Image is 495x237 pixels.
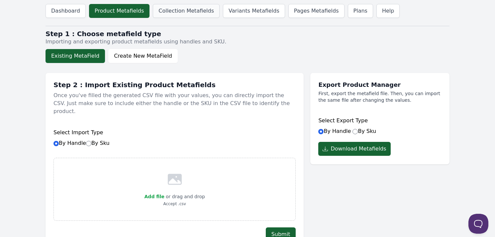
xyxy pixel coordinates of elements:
[46,49,105,63] button: Existing MetaField
[145,201,205,207] p: Accept .csv
[86,140,110,146] label: By Sku
[352,128,376,134] label: By Sku
[318,117,442,125] h6: Select Export Type
[153,4,220,18] a: Collection Metafields
[318,90,442,103] p: First, export the metafield file. Then, you can import the same file after changing the values.
[46,4,86,18] a: Dashboard
[86,141,91,146] input: By Sku
[288,4,345,18] a: Pages Metafields
[352,129,358,134] input: By Sku
[145,194,164,199] span: Add file
[46,38,449,46] p: Importing and exporting product metafields using handles and SKU.
[53,141,59,146] input: By HandleBy Sku
[318,129,324,134] input: By Handle
[53,140,110,146] label: By Handle
[164,193,205,201] p: or drag and drop
[348,4,373,18] a: Plans
[318,81,442,89] h1: Export Product Manager
[53,89,296,118] p: Once you've filled the generated CSV file with your values, you can directly import the CSV. Just...
[46,30,449,38] h2: Step 1 : Choose metafield type
[318,128,351,134] label: By Handle
[376,4,400,18] a: Help
[223,4,285,18] a: Variants Metafields
[53,129,296,137] h6: Select Import Type
[108,49,178,63] button: Create New MetaField
[53,81,296,89] h1: Step 2 : Import Existing Product Metafields
[468,214,488,234] iframe: Toggle Customer Support
[318,142,390,156] button: Download Metafields
[89,4,149,18] a: Product Metafields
